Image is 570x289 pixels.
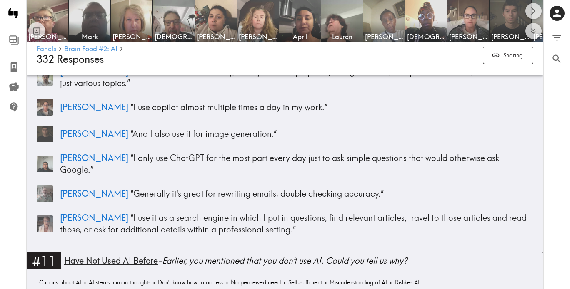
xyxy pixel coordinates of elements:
span: 332 Responses [37,53,104,65]
span: [DEMOGRAPHIC_DATA] [407,32,445,41]
span: [PERSON_NAME] [239,32,277,41]
button: Sharing [483,47,533,64]
span: Filter Responses [551,32,562,43]
span: [DEMOGRAPHIC_DATA] [155,32,193,41]
span: [PERSON_NAME] [449,32,487,41]
span: Mark [70,32,109,41]
p: “ I use AI several times a day, mainly for work purposes, doing research, competitive research, r... [60,66,533,89]
img: Panelist thumbnail [37,185,53,202]
button: Filter Responses [544,27,570,48]
a: Panelist thumbnail[PERSON_NAME] “And I also use it for image generation.” [37,122,533,146]
a: Panelist thumbnail[PERSON_NAME] “I use copilot almost multiple times a day in my work.” [37,96,533,119]
span: AI steals human thoughts [87,278,150,287]
img: Panelist thumbnail [37,156,53,172]
p: “ Generally it's great for rewriting emails, double checking accuracy. ” [60,188,533,200]
p: “ I use copilot almost multiple times a day in my work. ” [60,101,533,113]
button: Expand to show all items [525,23,542,39]
span: Dislikes AI [392,278,420,287]
span: Search [551,53,562,64]
span: Misunderstanding of AI [327,278,387,287]
span: [PERSON_NAME] [60,212,128,223]
span: Don't know how to access [156,278,223,287]
span: [PERSON_NAME] [60,188,128,199]
span: [PERSON_NAME] [491,32,530,41]
span: Self-sufficient [286,278,322,287]
a: Panelist thumbnail[PERSON_NAME] “Generally it's great for rewriting emails, double checking accur... [37,182,533,205]
span: [PERSON_NAME] [28,32,67,41]
span: No perceived need [229,278,281,287]
span: Lauren [323,32,361,41]
span: • [84,279,86,286]
span: Have Not Used AI Before [64,255,158,266]
span: [PERSON_NAME] [60,66,128,77]
button: Toggle between responses and questions [28,22,45,39]
p: “ I use it as a search engine in which I put in questions, find relevant articles, travel to thos... [60,212,533,235]
span: • [283,279,286,286]
img: Instapanel [5,5,22,22]
span: [PERSON_NAME] [60,102,128,112]
span: • [153,279,155,286]
a: Brain Food #2: AI [64,45,117,53]
span: • [325,279,327,286]
div: - Earlier, you mentioned that you don't use AI. Could you tell us why? [64,255,543,267]
a: Panelist thumbnail[PERSON_NAME] “I use AI several times a day, mainly for work purposes, doing re... [37,62,533,92]
span: • [390,279,392,286]
a: Panels [37,45,56,53]
img: Panelist thumbnail [37,69,53,86]
button: Search [544,48,570,69]
span: Curious about AI [37,278,81,287]
img: Panelist thumbnail [37,215,53,232]
button: Scroll right [525,3,542,19]
span: • [226,279,228,286]
div: #11 [27,252,61,269]
span: [PERSON_NAME] [112,32,151,41]
span: [PERSON_NAME] [60,128,128,139]
img: Panelist thumbnail [37,126,53,142]
a: #11Have Not Used AI Before-Earlier, you mentioned that you don't use AI. Could you tell us why? [27,252,543,275]
span: April [281,32,319,41]
a: Panelist thumbnail[PERSON_NAME] “I only use ChatGPT for the most part every day just to ask simpl... [37,149,533,179]
p: “ I only use ChatGPT for the most part every day just to ask simple questions that would otherwis... [60,152,533,175]
span: [PERSON_NAME] [60,153,128,163]
span: [PERSON_NAME] [197,32,235,41]
p: “ And I also use it for image generation. ” [60,128,533,140]
span: [PERSON_NAME] [365,32,403,41]
a: Panelist thumbnail[PERSON_NAME] “I use it as a search engine in which I put in questions, find re... [37,209,533,239]
img: Panelist thumbnail [37,99,53,116]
